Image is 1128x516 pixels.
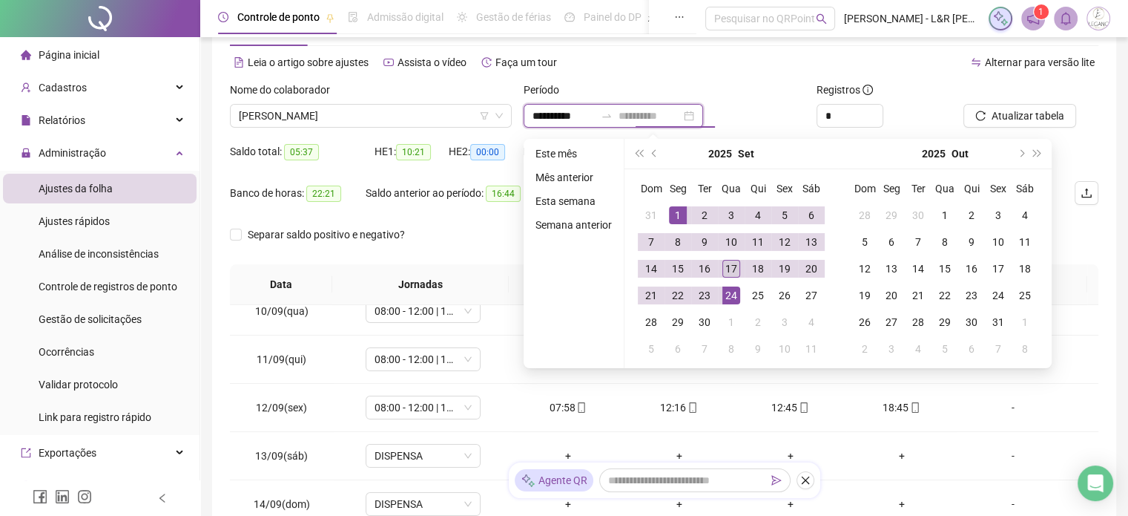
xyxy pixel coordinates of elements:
span: 08:00 - 12:00 | 13:00 - 17:48 [375,300,472,322]
div: 20 [802,260,820,278]
span: 1 [1038,7,1043,17]
span: Ocorrências [39,346,94,358]
div: 1 [669,206,687,224]
div: 21 [909,287,927,304]
span: dashboard [564,12,575,22]
div: 8 [1016,340,1034,358]
td: 2025-10-12 [851,255,878,282]
td: 2025-10-05 [851,229,878,255]
span: Link para registro rápido [39,411,151,423]
button: month panel [738,139,754,169]
span: PAULO LEANDRO NETTO CASTRO [239,105,503,127]
div: 11 [802,340,820,358]
div: 12:16 [636,399,723,416]
div: 26 [856,313,874,331]
span: ellipsis [674,12,685,22]
div: 12:45 [747,399,834,416]
th: Ter [691,175,718,202]
div: 7 [642,233,660,251]
div: HE 2: [449,143,523,160]
td: 2025-10-13 [878,255,905,282]
th: Sex [771,175,798,202]
th: Seg [664,175,691,202]
div: 11 [749,233,767,251]
div: 31 [989,313,1007,331]
div: 4 [1016,206,1034,224]
td: 2025-10-01 [718,309,745,336]
div: 12 [856,260,874,278]
th: Data [230,264,332,305]
div: 3 [722,206,740,224]
td: 2025-09-28 [851,202,878,229]
td: 2025-09-14 [638,255,664,282]
span: 11/09(qui) [257,353,306,365]
div: 27 [883,313,900,331]
div: 25 [749,287,767,304]
span: mobile [797,402,809,413]
div: 17 [722,260,740,278]
div: + [524,496,612,512]
td: 2025-09-29 [878,202,905,229]
div: 10 [722,233,740,251]
span: history [481,57,492,68]
div: 6 [669,340,687,358]
div: 21 [642,287,660,304]
td: 2025-10-15 [931,255,958,282]
div: 1 [936,206,954,224]
td: 2025-09-03 [718,202,745,229]
td: 2025-10-08 [718,336,745,362]
td: 2025-10-03 [985,202,1012,229]
td: 2025-09-17 [718,255,745,282]
div: + [747,448,834,464]
img: sparkle-icon.fc2bf0ac1784a2077858766a79e2daf3.svg [992,10,1009,27]
div: 30 [909,206,927,224]
span: 05:37 [284,144,319,160]
span: Admissão digital [367,11,443,23]
td: 2025-09-02 [691,202,718,229]
span: 13/09(sáb) [255,450,308,462]
span: Gestão de férias [476,11,551,23]
td: 2025-10-02 [745,309,771,336]
span: Registros [817,82,873,98]
li: Este mês [530,145,618,163]
th: Entrada 1 [509,264,619,305]
th: Qua [718,175,745,202]
span: Ajustes da folha [39,183,113,195]
td: 2025-10-11 [798,336,825,362]
div: 23 [963,287,980,304]
td: 2025-09-07 [638,229,664,255]
div: 29 [669,313,687,331]
td: 2025-10-18 [1012,255,1038,282]
div: 4 [909,340,927,358]
div: HE 1: [375,143,449,160]
button: prev-year [647,139,663,169]
span: home [21,50,31,60]
td: 2025-11-02 [851,336,878,362]
div: 16 [696,260,713,278]
span: facebook [33,489,47,504]
label: Nome do colaborador [230,82,340,98]
div: 8 [936,233,954,251]
td: 2025-09-26 [771,282,798,309]
th: Qui [745,175,771,202]
td: 2025-09-08 [664,229,691,255]
div: 1 [722,313,740,331]
div: 5 [936,340,954,358]
td: 2025-09-13 [798,229,825,255]
div: 7 [989,340,1007,358]
span: mobile [686,402,698,413]
div: 10 [776,340,794,358]
td: 2025-09-01 [664,202,691,229]
button: next-year [1012,139,1029,169]
td: 2025-09-28 [638,309,664,336]
div: 8 [669,233,687,251]
span: DISPENSA [375,493,472,515]
td: 2025-11-07 [985,336,1012,362]
td: 2025-09-12 [771,229,798,255]
td: 2025-10-31 [985,309,1012,336]
td: 2025-11-05 [931,336,958,362]
span: Atualizar tabela [992,108,1064,124]
th: Seg [878,175,905,202]
span: sun [457,12,467,22]
td: 2025-10-10 [985,229,1012,255]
